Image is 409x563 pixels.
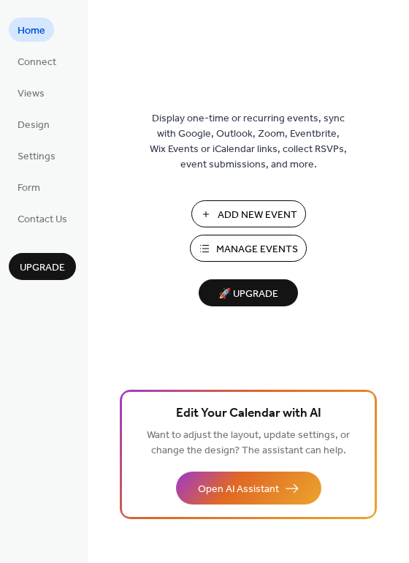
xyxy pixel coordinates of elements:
[18,212,67,227] span: Contact Us
[147,426,350,461] span: Want to adjust the layout, update settings, or change the design? The assistant can help.
[176,404,321,424] span: Edit Your Calendar with AI
[9,18,54,42] a: Home
[9,143,64,167] a: Settings
[18,55,56,70] span: Connect
[216,242,298,257] span: Manage Events
[9,49,65,73] a: Connect
[9,80,53,105] a: Views
[207,284,289,304] span: 🚀 Upgrade
[9,175,49,199] a: Form
[218,208,297,223] span: Add New Event
[9,206,76,230] a: Contact Us
[18,118,50,133] span: Design
[20,260,65,276] span: Upgrade
[150,111,347,173] span: Display one-time or recurring events, sync with Google, Outlook, Zoom, Eventbrite, Wix Events or ...
[198,482,279,497] span: Open AI Assistant
[9,112,58,136] a: Design
[18,181,40,196] span: Form
[176,472,321,505] button: Open AI Assistant
[9,253,76,280] button: Upgrade
[199,279,298,306] button: 🚀 Upgrade
[18,86,45,102] span: Views
[18,149,56,165] span: Settings
[191,200,306,227] button: Add New Event
[18,23,45,39] span: Home
[190,235,307,262] button: Manage Events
